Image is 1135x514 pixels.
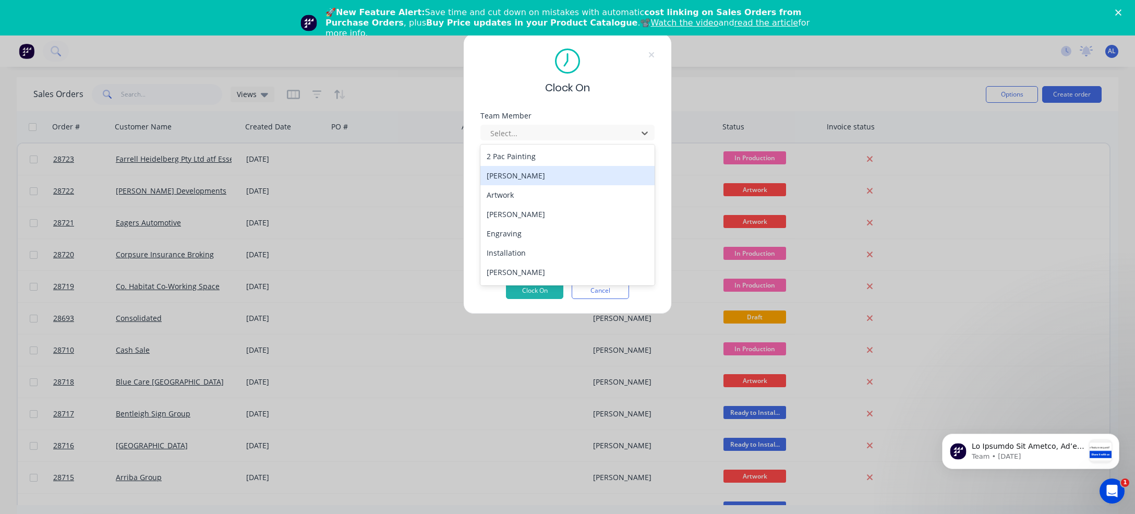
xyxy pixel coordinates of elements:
div: Engraving [480,224,655,243]
a: Watch the video [651,18,719,28]
div: Artwork [480,185,655,205]
button: Cancel [572,282,629,299]
div: [PERSON_NAME] [480,205,655,224]
a: read the article [734,18,799,28]
div: [PERSON_NAME] [480,262,655,282]
div: [PERSON_NAME] [480,166,655,185]
span: Clock On [545,80,590,95]
p: Message from Team, sent 1w ago [45,39,158,49]
span: 1 [1121,479,1129,487]
div: 🚀 Save time and cut down on mistakes with automatic , plus .📽️ and for more info. [325,7,818,39]
div: Close [1115,9,1126,16]
div: Installation [480,243,655,262]
div: 2 Pac Painting [480,147,655,166]
b: cost linking on Sales Orders from Purchase Orders [325,7,801,28]
button: Clock On [506,282,563,299]
b: New Feature Alert: [336,7,425,17]
img: Profile image for Team [300,15,317,31]
div: [PERSON_NAME] [480,282,655,301]
iframe: Intercom live chat [1100,479,1125,504]
iframe: Intercom notifications message [926,413,1135,486]
div: Team Member [480,112,655,119]
b: Buy Price updates in your Product Catalogue [426,18,637,28]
